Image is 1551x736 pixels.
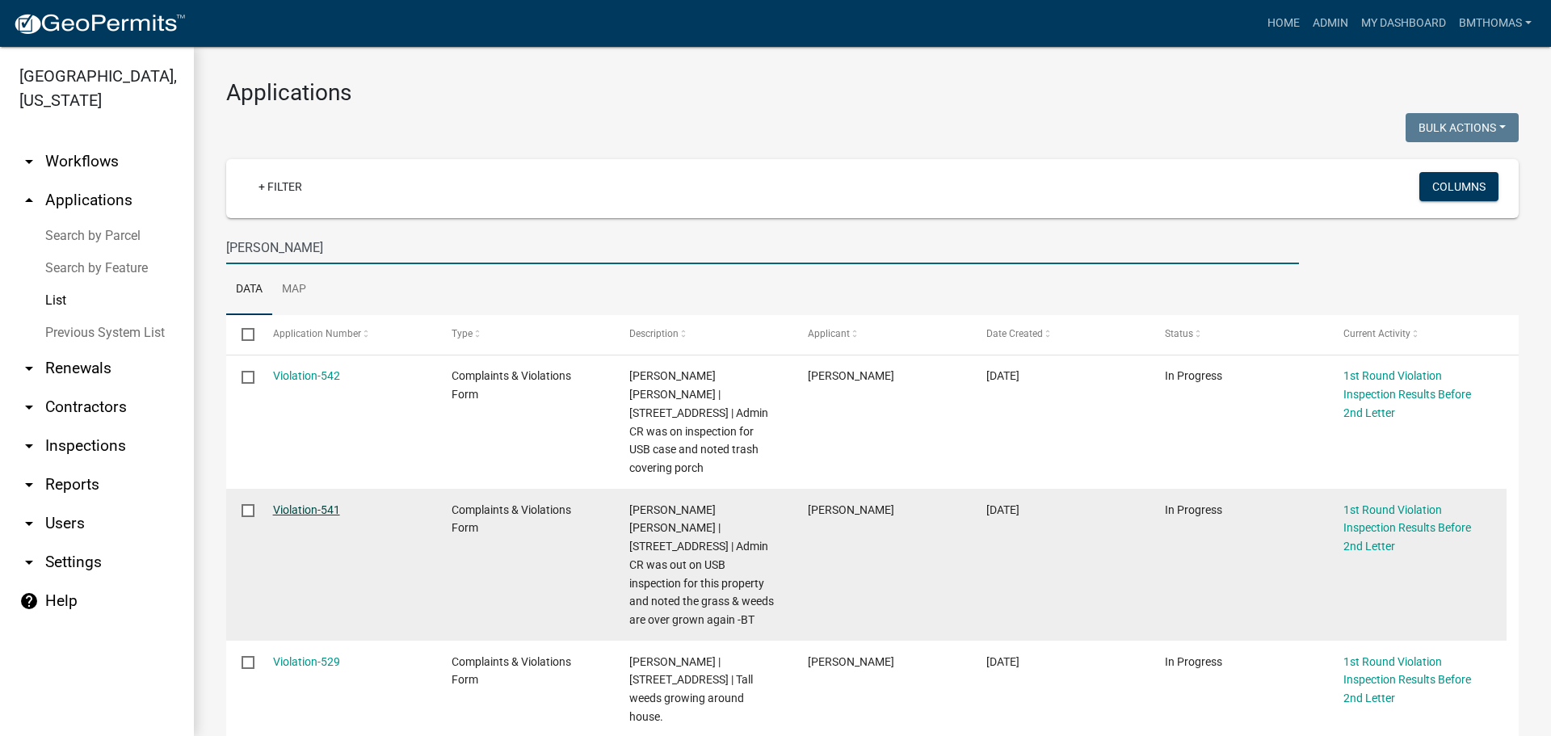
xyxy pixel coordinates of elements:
a: Violation-529 [273,655,340,668]
a: My Dashboard [1355,8,1452,39]
span: Megan Gipson [808,655,894,668]
h3: Applications [226,79,1519,107]
i: arrow_drop_down [19,359,39,378]
a: + Filter [246,172,315,201]
input: Search for applications [226,231,1299,264]
i: arrow_drop_down [19,436,39,456]
a: 1st Round Violation Inspection Results Before 2nd Letter [1343,655,1471,705]
datatable-header-cell: Status [1150,315,1328,354]
datatable-header-cell: Current Activity [1328,315,1507,354]
span: 07/18/2025 [986,655,1019,668]
datatable-header-cell: Date Created [971,315,1150,354]
span: Current Activity [1343,328,1410,339]
span: Status [1165,328,1193,339]
a: 1st Round Violation Inspection Results Before 2nd Letter [1343,503,1471,553]
i: arrow_drop_up [19,191,39,210]
i: arrow_drop_down [19,152,39,171]
i: help [19,591,39,611]
i: arrow_drop_down [19,553,39,572]
i: arrow_drop_down [19,475,39,494]
datatable-header-cell: Description [614,315,792,354]
datatable-header-cell: Type [435,315,614,354]
span: Description [629,328,679,339]
a: Data [226,264,272,316]
a: 1st Round Violation Inspection Results Before 2nd Letter [1343,369,1471,419]
span: Complaints & Violations Form [452,503,571,535]
a: bmthomas [1452,8,1538,39]
i: arrow_drop_down [19,397,39,417]
span: Complaints & Violations Form [452,655,571,687]
a: Map [272,264,316,316]
span: 08/07/2025 [986,369,1019,382]
span: Type [452,328,473,339]
span: Applicant [808,328,850,339]
span: Laney, Lisa Jo | 1809 W BLAKE ST | Admin CR was on inspection for USB case and noted trash coveri... [629,369,768,474]
span: Application Number [273,328,361,339]
datatable-header-cell: Select [226,315,257,354]
datatable-header-cell: Application Number [257,315,435,354]
span: Complaints & Violations Form [452,369,571,401]
i: arrow_drop_down [19,514,39,533]
a: Violation-542 [273,369,340,382]
button: Columns [1419,172,1498,201]
span: Brooklyn Thomas [808,369,894,382]
a: Admin [1306,8,1355,39]
button: Bulk Actions [1406,113,1519,142]
span: Date Created [986,328,1043,339]
datatable-header-cell: Applicant [792,315,971,354]
span: In Progress [1165,503,1222,516]
span: In Progress [1165,369,1222,382]
span: Laney, Lisa Jo | 1809 W BLAKE ST | Admin CR was out on USB inspection for this property and noted... [629,503,774,627]
span: Brooklyn Thomas [808,503,894,516]
span: Laney, Lisa J | 12440 S EAST STREET | Tall weeds growing around house. [629,655,753,723]
a: Violation-541 [273,503,340,516]
a: Home [1261,8,1306,39]
span: In Progress [1165,655,1222,668]
span: 08/07/2025 [986,503,1019,516]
